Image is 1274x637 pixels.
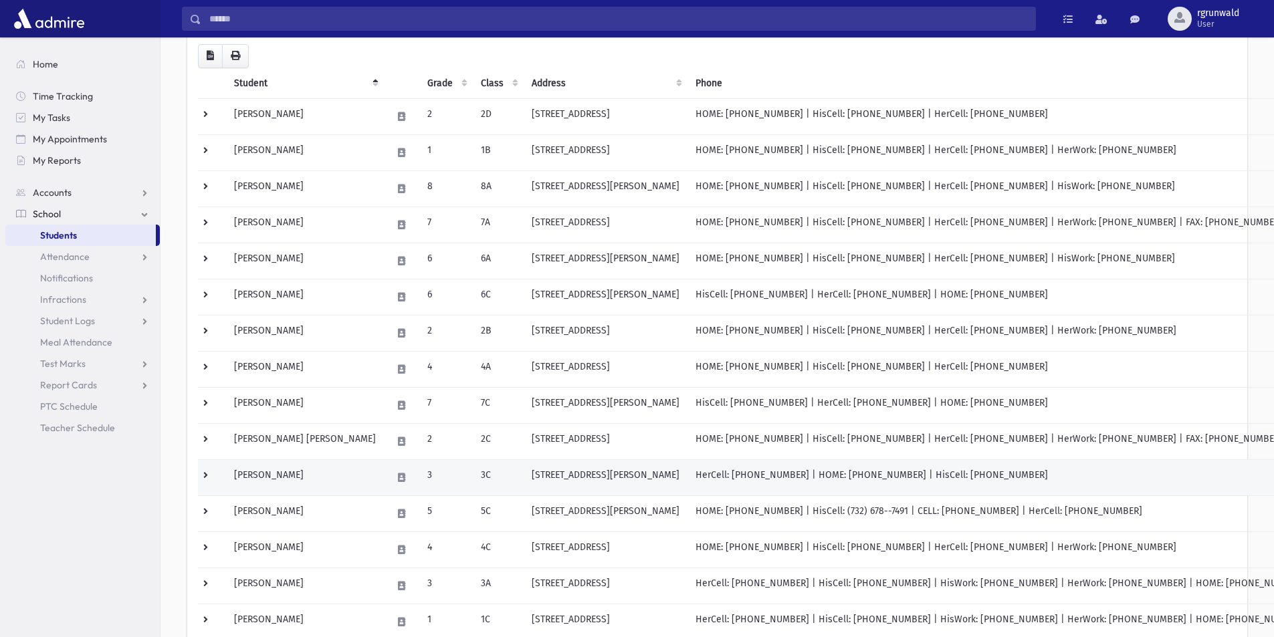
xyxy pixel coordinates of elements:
td: [PERSON_NAME] [226,170,384,207]
a: School [5,203,160,225]
td: [PERSON_NAME] [226,567,384,604]
img: AdmirePro [11,5,88,32]
a: My Appointments [5,128,160,150]
a: Attendance [5,246,160,267]
td: 4C [473,531,524,567]
span: Accounts [33,186,72,199]
td: 8 [419,170,473,207]
td: 4 [419,351,473,387]
td: [STREET_ADDRESS] [524,134,687,170]
td: 3A [473,567,524,604]
td: [PERSON_NAME] [226,351,384,387]
th: Grade: activate to sort column ascending [419,68,473,99]
a: PTC Schedule [5,396,160,417]
td: 8A [473,170,524,207]
span: Notifications [40,272,93,284]
span: rgrunwald [1197,8,1239,19]
td: 4 [419,531,473,567]
td: 2 [419,315,473,351]
span: Teacher Schedule [40,422,115,434]
td: [STREET_ADDRESS][PERSON_NAME] [524,279,687,315]
td: 4A [473,351,524,387]
span: My Appointments [33,133,107,145]
a: Notifications [5,267,160,289]
td: 6 [419,279,473,315]
td: [STREET_ADDRESS] [524,351,687,387]
td: 5 [419,495,473,531]
td: 2 [419,423,473,459]
td: [STREET_ADDRESS] [524,567,687,604]
td: 1B [473,134,524,170]
td: 7 [419,387,473,423]
td: [PERSON_NAME] [226,387,384,423]
a: Teacher Schedule [5,417,160,438]
span: Infractions [40,293,86,305]
a: Infractions [5,289,160,310]
a: Accounts [5,182,160,203]
td: 7 [419,207,473,243]
td: [PERSON_NAME] [226,531,384,567]
span: Attendance [40,251,90,263]
span: My Reports [33,154,81,166]
td: 2C [473,423,524,459]
td: 3 [419,567,473,604]
td: [STREET_ADDRESS][PERSON_NAME] [524,243,687,279]
th: Class: activate to sort column ascending [473,68,524,99]
td: [STREET_ADDRESS] [524,315,687,351]
td: [PERSON_NAME] [226,315,384,351]
td: [PERSON_NAME] [226,495,384,531]
a: Report Cards [5,374,160,396]
span: Student Logs [40,315,95,327]
th: Address: activate to sort column ascending [524,68,687,99]
a: Student Logs [5,310,160,332]
span: My Tasks [33,112,70,124]
td: 6 [419,243,473,279]
td: [STREET_ADDRESS] [524,423,687,459]
td: [PERSON_NAME] [226,134,384,170]
span: PTC Schedule [40,400,98,412]
span: Report Cards [40,379,97,391]
td: 2B [473,315,524,351]
input: Search [201,7,1035,31]
td: 7A [473,207,524,243]
th: Student: activate to sort column descending [226,68,384,99]
td: [STREET_ADDRESS][PERSON_NAME] [524,170,687,207]
span: User [1197,19,1239,29]
button: CSV [198,44,223,68]
a: Home [5,53,160,75]
span: Home [33,58,58,70]
td: [PERSON_NAME] [226,207,384,243]
td: [STREET_ADDRESS] [524,207,687,243]
td: [PERSON_NAME] [226,243,384,279]
td: 2D [473,98,524,134]
span: Test Marks [40,358,86,370]
td: 3C [473,459,524,495]
td: 6C [473,279,524,315]
td: [PERSON_NAME] [226,98,384,134]
span: Time Tracking [33,90,93,102]
td: 5C [473,495,524,531]
a: Test Marks [5,353,160,374]
td: [STREET_ADDRESS] [524,531,687,567]
span: Students [40,229,77,241]
td: [PERSON_NAME] [PERSON_NAME] [226,423,384,459]
a: My Reports [5,150,160,171]
a: Time Tracking [5,86,160,107]
td: [STREET_ADDRESS][PERSON_NAME] [524,387,687,423]
td: 6A [473,243,524,279]
a: Meal Attendance [5,332,160,353]
td: [STREET_ADDRESS] [524,98,687,134]
a: My Tasks [5,107,160,128]
td: [PERSON_NAME] [226,459,384,495]
td: 2 [419,98,473,134]
a: Students [5,225,156,246]
td: 1 [419,134,473,170]
span: Meal Attendance [40,336,112,348]
td: 7C [473,387,524,423]
td: [STREET_ADDRESS][PERSON_NAME] [524,459,687,495]
td: 3 [419,459,473,495]
td: [STREET_ADDRESS][PERSON_NAME] [524,495,687,531]
button: Print [222,44,249,68]
td: [PERSON_NAME] [226,279,384,315]
span: School [33,208,61,220]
